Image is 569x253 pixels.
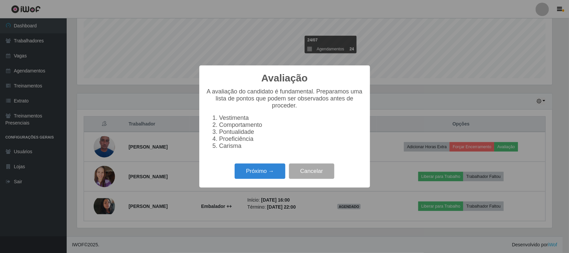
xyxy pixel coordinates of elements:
[219,121,363,129] li: Comportamento
[206,88,363,109] p: A avaliação do candidato é fundamental. Preparamos uma lista de pontos que podem ser observados a...
[219,129,363,136] li: Pontualidade
[235,164,285,179] button: Próximo →
[219,143,363,150] li: Carisma
[219,114,363,121] li: Vestimenta
[219,136,363,143] li: Proeficiência
[289,164,334,179] button: Cancelar
[261,72,308,84] h2: Avaliação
